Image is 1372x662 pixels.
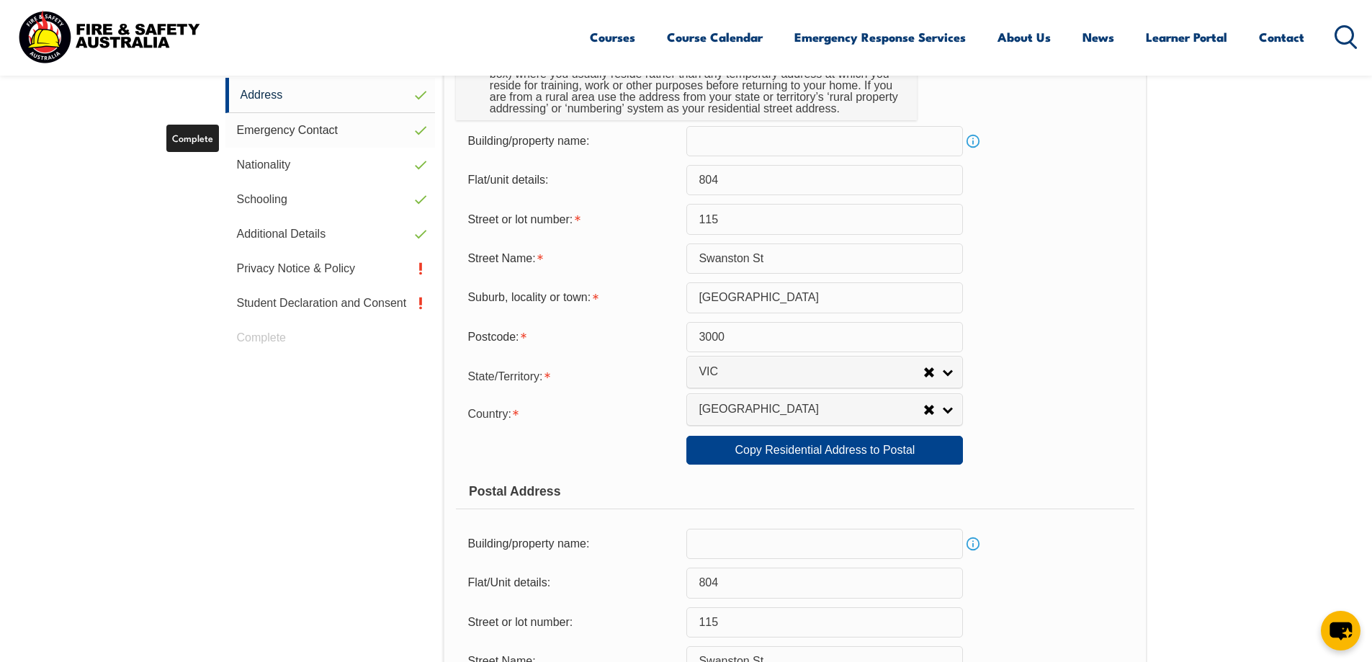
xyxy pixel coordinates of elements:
[456,128,686,155] div: Building/property name:
[484,51,906,120] div: Please provide the physical address (street number and name not post office box) where you usuall...
[225,217,436,251] a: Additional Details
[699,402,923,417] span: [GEOGRAPHIC_DATA]
[1259,18,1304,56] a: Contact
[225,148,436,182] a: Nationality
[456,569,686,596] div: Flat/Unit details:
[225,286,436,321] a: Student Declaration and Consent
[456,205,686,233] div: Street or lot number is required.
[667,18,763,56] a: Course Calendar
[686,436,963,465] a: Copy Residential Address to Postal
[456,166,686,194] div: Flat/unit details:
[1082,18,1114,56] a: News
[963,534,983,554] a: Info
[456,284,686,311] div: Suburb, locality or town is required.
[456,361,686,390] div: State/Territory is required.
[456,530,686,558] div: Building/property name:
[794,18,966,56] a: Emergency Response Services
[225,78,436,113] a: Address
[467,370,542,383] span: State/Territory:
[456,323,686,351] div: Postcode is required.
[1146,18,1227,56] a: Learner Portal
[963,131,983,151] a: Info
[456,609,686,636] div: Street or lot number:
[225,182,436,217] a: Schooling
[456,473,1134,509] div: Postal Address
[467,408,511,420] span: Country:
[997,18,1051,56] a: About Us
[456,245,686,272] div: Street Name is required.
[1321,611,1360,650] button: chat-button
[225,113,436,148] a: Emergency Contact
[699,364,923,380] span: VIC
[225,251,436,286] a: Privacy Notice & Policy
[590,18,635,56] a: Courses
[456,398,686,427] div: Country is required.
